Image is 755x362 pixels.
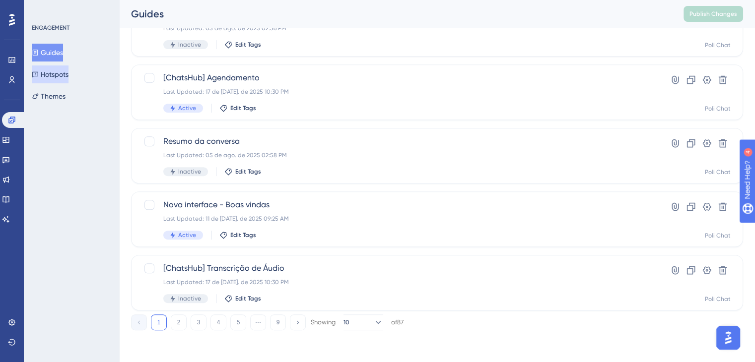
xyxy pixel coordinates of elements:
div: Last Updated: 11 de [DATE]. de 2025 09:25 AM [163,215,631,223]
div: Poli Chat [705,105,731,113]
span: Need Help? [23,2,62,14]
button: Hotspots [32,65,69,83]
button: ⋯ [250,314,266,330]
div: of 87 [391,318,404,327]
span: Edit Tags [230,231,256,239]
div: ENGAGEMENT [32,24,69,32]
button: Edit Tags [219,104,256,112]
span: [ChatsHub] Agendamento [163,72,631,84]
div: Last Updated: 05 de ago. de 2025 02:56 PM [163,24,631,32]
span: Edit Tags [235,41,261,49]
div: Showing [311,318,336,327]
div: Last Updated: 17 de [DATE]. de 2025 10:30 PM [163,88,631,96]
div: Poli Chat [705,168,731,176]
button: 1 [151,314,167,330]
button: Edit Tags [224,168,261,176]
span: Inactive [178,295,201,302]
button: 5 [230,314,246,330]
span: Resumo da conversa [163,135,631,147]
button: 3 [191,314,206,330]
iframe: UserGuiding AI Assistant Launcher [713,323,743,353]
div: Poli Chat [705,232,731,240]
div: Poli Chat [705,41,731,49]
button: Edit Tags [224,295,261,302]
button: 9 [270,314,286,330]
div: Guides [131,7,659,21]
span: [ChatsHub] Transcrição de Áudio [163,262,631,274]
button: Edit Tags [224,41,261,49]
span: Inactive [178,41,201,49]
button: Themes [32,87,66,105]
div: Last Updated: 05 de ago. de 2025 02:58 PM [163,151,631,159]
div: 4 [69,5,72,13]
span: Edit Tags [230,104,256,112]
button: 10 [343,314,383,330]
span: 10 [343,318,349,326]
button: 4 [210,314,226,330]
div: Last Updated: 17 de [DATE]. de 2025 10:30 PM [163,278,631,286]
span: Nova interface - Boas vindas [163,199,631,211]
span: Active [178,104,196,112]
span: Inactive [178,168,201,176]
span: Edit Tags [235,295,261,302]
button: 2 [171,314,187,330]
button: Edit Tags [219,231,256,239]
button: Publish Changes [684,6,743,22]
span: Publish Changes [689,10,737,18]
span: Active [178,231,196,239]
div: Poli Chat [705,295,731,303]
span: Edit Tags [235,168,261,176]
button: Guides [32,44,63,61]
